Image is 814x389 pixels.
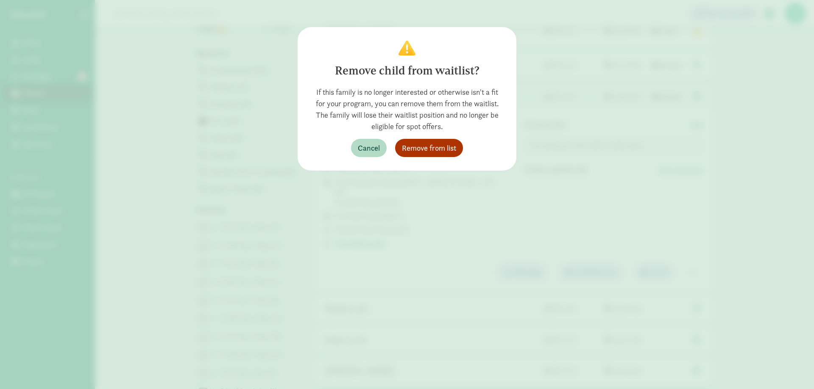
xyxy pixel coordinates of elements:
[351,139,387,157] button: Cancel
[395,139,463,157] button: Remove from list
[399,41,415,55] img: Confirm
[402,142,456,154] span: Remove from list
[358,142,380,154] span: Cancel
[311,62,503,80] div: Remove child from waitlist?
[772,348,814,389] iframe: Chat Widget
[311,86,503,132] div: If this family is no longer interested or otherwise isn't a fit for your program, you can remove ...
